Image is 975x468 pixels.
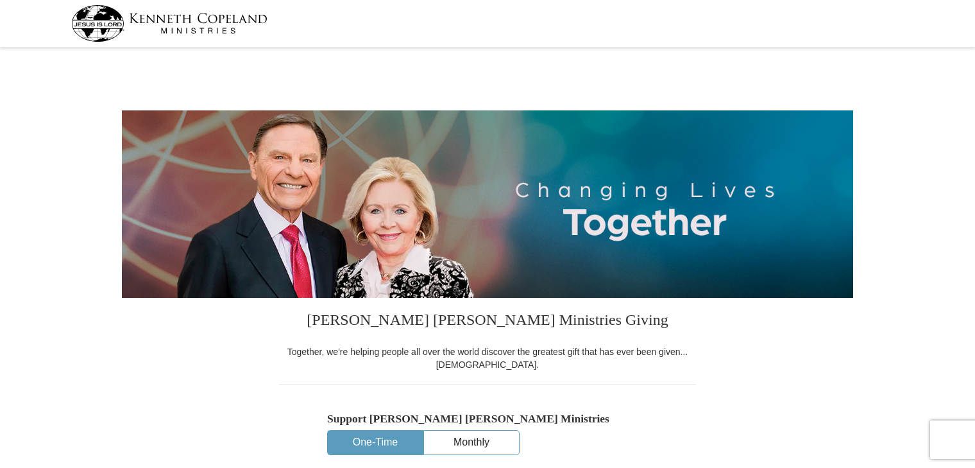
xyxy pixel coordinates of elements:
div: Together, we're helping people all over the world discover the greatest gift that has ever been g... [279,345,696,371]
button: One-Time [328,431,423,455]
button: Monthly [424,431,519,455]
h3: [PERSON_NAME] [PERSON_NAME] Ministries Giving [279,298,696,345]
img: kcm-header-logo.svg [71,5,267,42]
h5: Support [PERSON_NAME] [PERSON_NAME] Ministries [327,412,648,426]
